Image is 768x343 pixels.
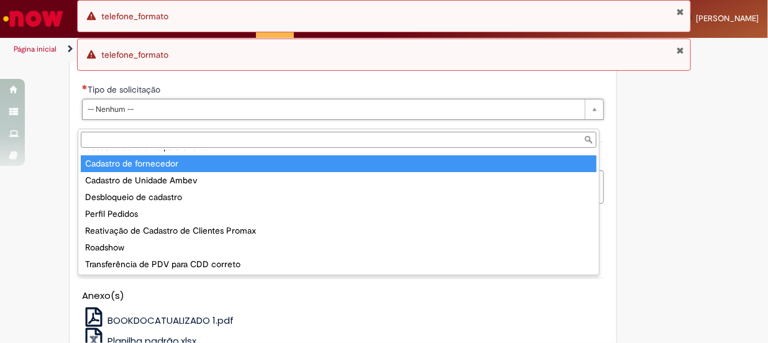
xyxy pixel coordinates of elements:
[78,150,599,275] ul: Tipo de solicitação
[81,239,597,256] div: Roadshow
[81,189,597,206] div: Desbloqueio de cadastro
[81,222,597,239] div: Reativação de Cadastro de Clientes Promax
[81,206,597,222] div: Perfil Pedidos
[81,155,597,172] div: Cadastro de fornecedor
[81,172,597,189] div: Cadastro de Unidade Ambev
[81,256,597,273] div: Transferência de PDV para CDD correto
